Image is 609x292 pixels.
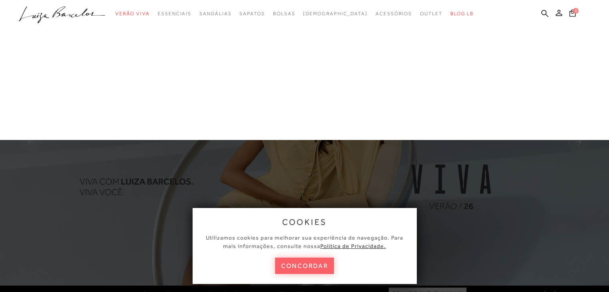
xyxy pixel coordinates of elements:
[450,11,474,16] span: BLOG LB
[303,6,368,21] a: noSubCategoriesText
[450,6,474,21] a: BLOG LB
[206,234,403,249] span: Utilizamos cookies para melhorar sua experiência de navegação. Para mais informações, consulte nossa
[158,6,191,21] a: categoryNavScreenReaderText
[239,11,265,16] span: Sapatos
[573,8,579,14] span: 0
[282,218,327,226] span: cookies
[199,6,231,21] a: categoryNavScreenReaderText
[115,6,150,21] a: categoryNavScreenReaderText
[158,11,191,16] span: Essenciais
[567,9,578,20] button: 0
[239,6,265,21] a: categoryNavScreenReaderText
[273,11,295,16] span: Bolsas
[273,6,295,21] a: categoryNavScreenReaderText
[199,11,231,16] span: Sandálias
[275,258,334,274] button: concordar
[376,6,412,21] a: categoryNavScreenReaderText
[115,11,150,16] span: Verão Viva
[320,243,386,249] a: Política de Privacidade.
[420,6,442,21] a: categoryNavScreenReaderText
[376,11,412,16] span: Acessórios
[303,11,368,16] span: [DEMOGRAPHIC_DATA]
[420,11,442,16] span: Outlet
